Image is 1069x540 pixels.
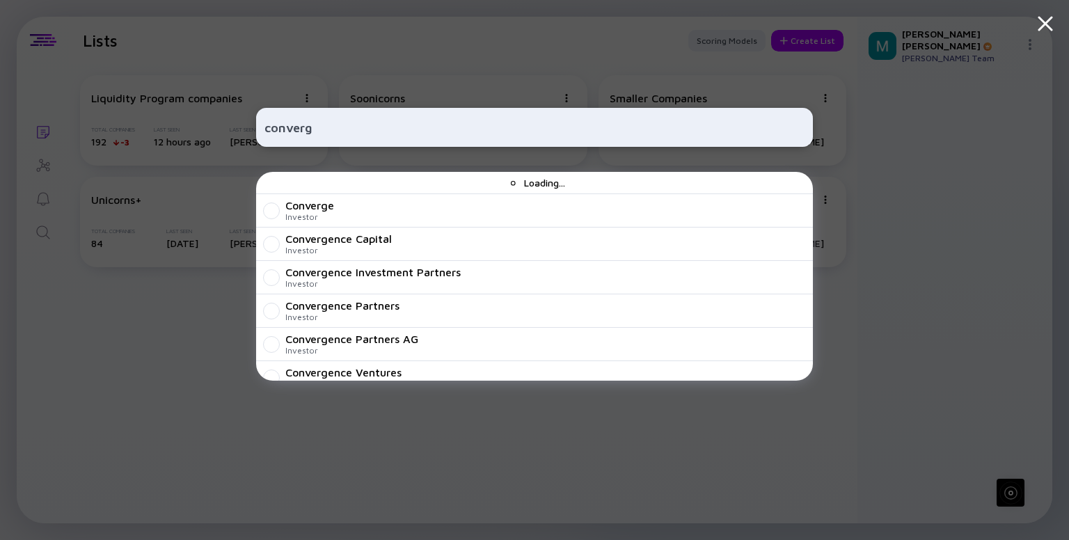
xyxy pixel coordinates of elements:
[285,232,392,245] div: Convergence Capital
[285,312,399,322] div: Investor
[285,278,461,289] div: Investor
[285,345,418,356] div: Investor
[285,333,418,345] div: Convergence Partners AG
[285,379,402,389] div: Investor
[264,115,805,140] input: Search Company or Investor...
[285,299,399,312] div: Convergence Partners
[285,245,392,255] div: Investor
[285,366,402,379] div: Convergence Ventures
[285,199,334,212] div: Converge
[285,266,461,278] div: Convergence Investment Partners
[285,212,334,222] div: Investor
